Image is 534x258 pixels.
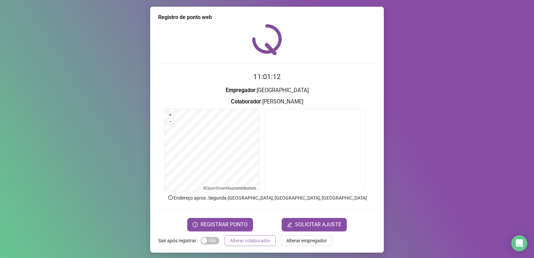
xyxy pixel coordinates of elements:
[158,13,376,21] div: Registro de ponto web
[158,86,376,95] h3: : [GEOGRAPHIC_DATA]
[287,222,292,227] span: edit
[511,235,527,251] div: Open Intercom Messenger
[201,221,248,229] span: REGISTRAR PONTO
[282,218,347,231] button: editSOLICITAR AJUSTE
[168,195,174,201] span: info-circle
[286,237,327,244] span: Alterar empregador
[226,87,255,93] strong: Empregador
[252,24,282,55] img: QRPoint
[203,186,257,191] li: © contributors.
[281,235,332,246] button: Alterar empregador
[230,237,270,244] span: Alterar colaborador
[167,112,174,118] button: +
[193,222,198,227] span: clock-circle
[295,221,341,229] span: SOLICITAR AJUSTE
[158,97,376,106] h3: : [PERSON_NAME]
[187,218,253,231] button: REGISTRAR PONTO
[206,186,234,191] a: OpenStreetMap
[225,235,276,246] button: Alterar colaborador
[158,235,201,246] label: Sair após registrar
[158,194,376,202] p: Endereço aprox. : Segunda [GEOGRAPHIC_DATA], [GEOGRAPHIC_DATA], [GEOGRAPHIC_DATA]
[253,73,281,81] time: 11:01:12
[231,98,261,105] strong: Colaborador
[167,118,174,125] button: –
